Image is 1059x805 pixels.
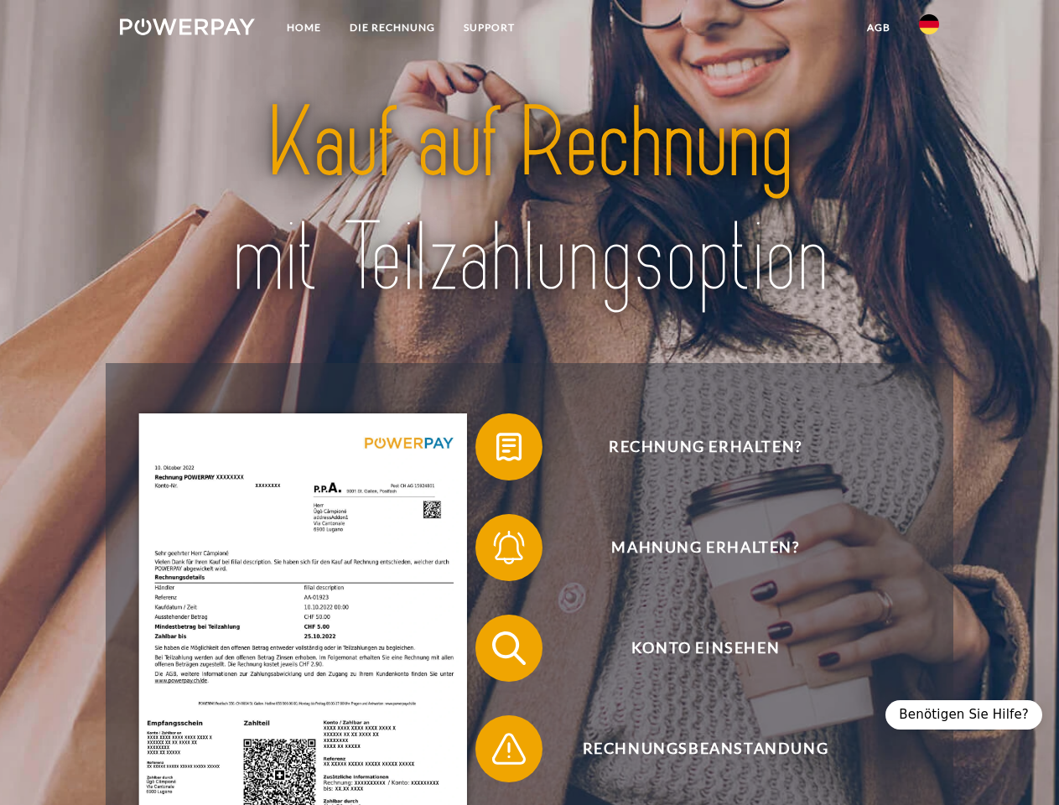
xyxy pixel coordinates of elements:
img: qb_bill.svg [488,426,530,468]
img: qb_bell.svg [488,527,530,569]
a: agb [853,13,905,43]
a: DIE RECHNUNG [335,13,449,43]
img: qb_warning.svg [488,728,530,770]
button: Konto einsehen [475,615,911,682]
div: Benötigen Sie Hilfe? [885,700,1042,730]
button: Rechnung erhalten? [475,413,911,480]
a: SUPPORT [449,13,529,43]
img: qb_search.svg [488,627,530,669]
button: Rechnungsbeanstandung [475,715,911,782]
span: Konto einsehen [500,615,911,682]
button: Mahnung erhalten? [475,514,911,581]
span: Rechnungsbeanstandung [500,715,911,782]
img: logo-powerpay-white.svg [120,18,255,35]
a: Home [273,13,335,43]
img: de [919,14,939,34]
span: Mahnung erhalten? [500,514,911,581]
span: Rechnung erhalten? [500,413,911,480]
img: title-powerpay_de.svg [160,80,899,321]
